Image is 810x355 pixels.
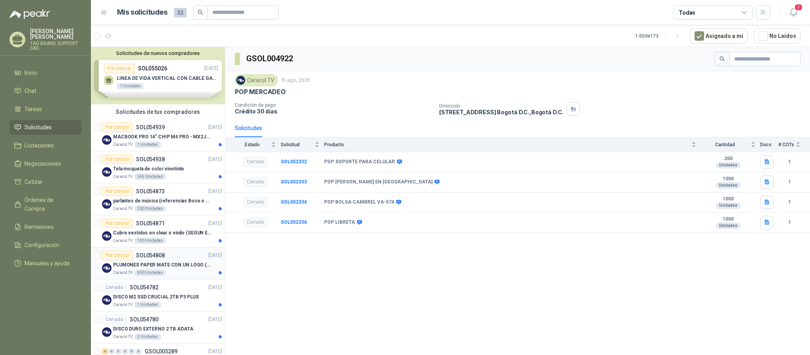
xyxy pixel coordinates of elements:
span: Solicitudes [25,123,52,132]
div: Cerrado [102,283,127,292]
p: [DATE] [208,156,222,163]
p: 15 ago, 2025 [281,77,310,84]
div: 0 [129,349,135,354]
div: 1 - 50 de 173 [635,30,684,42]
a: SOL052333 [281,179,307,185]
span: search [198,9,203,15]
a: Por cotizarSOL054939[DATE] Company LogoMACBOOK PRO 14" CHIP M4 PRO - MX2J3E/ACaracol TV1 Unidades [91,119,225,151]
a: Tareas [9,102,81,117]
p: POP MERCADEO [235,88,286,96]
th: Estado [225,137,281,152]
div: Solicitudes [235,124,262,132]
p: MACBOOK PRO 14" CHIP M4 PRO - MX2J3E/A [113,133,211,141]
p: [STREET_ADDRESS] Bogotá D.C. , Bogotá D.C. [439,109,563,115]
img: Company Logo [102,295,111,305]
th: Docs [760,137,778,152]
div: Por cotizar [102,219,133,228]
a: Manuales y ayuda [9,256,81,271]
div: 1 Unidades [134,302,161,308]
p: SOL054780 [130,317,159,322]
div: Todas [679,8,695,17]
b: POP SOPORTE PARA CELULAR [324,159,395,165]
p: [DATE] [208,124,222,131]
span: Inicio [25,68,37,77]
a: Remisiones [9,219,81,234]
a: SOL052332 [281,159,307,164]
p: DISCO DURO EXTERNO 2 TB ADATA [113,325,193,333]
span: Negociaciones [25,159,61,168]
p: SOL054808 [136,253,165,258]
div: 0 [115,349,121,354]
span: search [719,56,725,62]
span: Solicitud [281,142,313,147]
a: Por cotizarSOL054808[DATE] Company LogoPLUMONES PAPER MATE CON UN LOGO (SEGUN REF.ADJUNTA)Caracol... [91,247,225,279]
button: Solicitudes de nuevos compradores [94,50,222,56]
p: [DATE] [208,220,222,227]
a: CerradoSOL054780[DATE] Company LogoDISCO DURO EXTERNO 2 TB ADATACaracol TV2 Unidades [91,312,225,344]
a: Por cotizarSOL054871[DATE] Company LogoCubre vestidos en clear o vinilo (SEGUN ESPECIFICACIONES D... [91,215,225,247]
p: Caracol TV [113,334,132,340]
span: Estado [235,142,270,147]
a: Cotizar [9,174,81,189]
button: No Leídos [754,28,801,43]
h1: Mis solicitudes [117,7,168,18]
div: 200 Unidades [134,206,166,212]
div: 0 [136,349,142,354]
button: 1 [786,6,801,20]
p: DISCO M2 SSD CRUCIAL 2TB P3 PLUS [113,293,199,301]
span: Cotizar [25,177,43,186]
div: Solicitudes de tus compradores [91,104,225,119]
img: Company Logo [102,167,111,177]
h3: GSOL004922 [246,53,294,65]
p: SOL054782 [130,285,159,290]
div: Por cotizar [102,155,133,164]
a: Inicio [9,65,81,80]
p: PLUMONES PAPER MATE CON UN LOGO (SEGUN REF.ADJUNTA) [113,261,211,269]
p: Caracol TV [113,238,132,244]
div: 500 Unidades [134,270,166,276]
a: SOL052334 [281,199,307,205]
span: Producto [324,142,690,147]
div: Unidades [716,182,740,189]
span: Licitaciones [25,141,54,150]
div: 2 Unidades [134,334,161,340]
b: 1000 [701,176,755,182]
div: Cerrado [243,157,268,167]
div: Caracol TV [235,74,278,86]
span: Cantidad [701,142,749,147]
a: Licitaciones [9,138,81,153]
div: Cerrado [102,315,127,324]
b: 1 [778,178,801,186]
div: Unidades [716,202,740,209]
p: [DATE] [208,316,222,323]
th: # COTs [778,137,810,152]
span: # COTs [778,142,794,147]
p: SOL054939 [136,125,165,130]
p: SOL054871 [136,221,165,226]
a: Chat [9,83,81,98]
p: Crédito 30 días [235,108,433,115]
span: Manuales y ayuda [25,259,70,268]
div: 0 [122,349,128,354]
p: Caracol TV [113,174,132,180]
b: POP [PERSON_NAME] EN [GEOGRAPHIC_DATA] [324,179,432,185]
img: Company Logo [236,76,245,85]
p: Caracol TV [113,206,132,212]
span: Tareas [25,105,42,113]
span: Remisiones [25,223,54,231]
div: 1 Unidades [134,142,161,148]
button: Asignado a mi [690,28,748,43]
p: Tela moqueta de color vinotinto [113,165,184,173]
a: Configuración [9,238,81,253]
p: Cubre vestidos en clear o vinilo (SEGUN ESPECIFICACIONES DEL ADJUNTO) [113,229,211,237]
div: Unidades [716,223,740,229]
p: Caracol TV [113,270,132,276]
img: Company Logo [102,327,111,337]
a: SOL052336 [281,219,307,225]
div: Cerrado [243,218,268,227]
p: Caracol TV [113,142,132,148]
